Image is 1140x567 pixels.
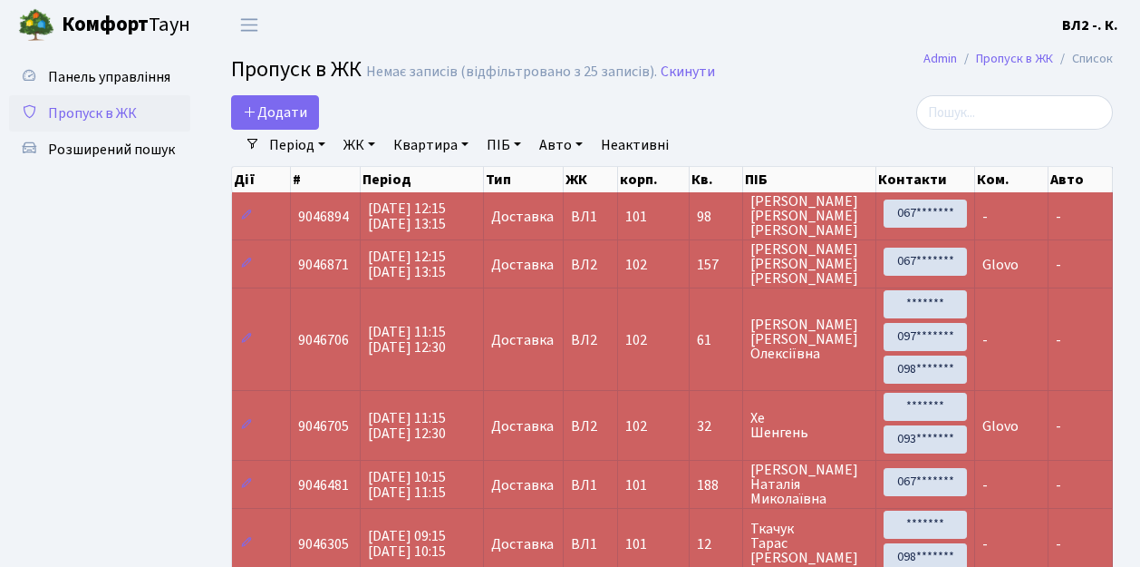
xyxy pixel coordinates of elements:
span: - [1056,534,1061,554]
span: 102 [625,255,647,275]
button: Переключити навігацію [227,10,272,40]
th: Кв. [690,167,744,192]
span: Доставка [491,210,554,224]
span: 9046871 [298,255,349,275]
th: ПІБ [743,167,876,192]
span: - [1056,416,1061,436]
span: - [982,475,988,495]
th: Ком. [975,167,1048,192]
span: Glovo [982,416,1019,436]
th: Контакти [876,167,975,192]
span: Доставка [491,258,554,272]
span: - [982,207,988,227]
span: [DATE] 11:15 [DATE] 12:30 [368,408,446,444]
a: Admin [923,49,957,68]
span: 101 [625,534,647,554]
th: Авто [1048,167,1113,192]
a: Панель управління [9,59,190,95]
span: ВЛ1 [571,537,611,552]
span: Доставка [491,419,554,434]
span: 102 [625,330,647,350]
th: Тип [484,167,564,192]
span: 102 [625,416,647,436]
span: - [1056,207,1061,227]
span: [DATE] 10:15 [DATE] 11:15 [368,467,446,503]
span: - [1056,330,1061,350]
a: Неактивні [594,130,676,161]
span: 101 [625,475,647,495]
span: ВЛ1 [571,478,611,493]
span: 9046706 [298,330,349,350]
span: Розширений пошук [48,140,175,160]
span: [PERSON_NAME] [PERSON_NAME] [PERSON_NAME] [750,194,868,238]
span: 101 [625,207,647,227]
a: Скинути [661,64,715,81]
span: Ткачук Тарас [PERSON_NAME] [750,522,868,565]
span: - [1056,255,1061,275]
span: Glovo [982,255,1019,275]
th: # [291,167,361,192]
nav: breadcrumb [896,40,1140,78]
input: Пошук... [916,95,1113,130]
span: - [1056,475,1061,495]
b: Комфорт [62,10,149,39]
a: ВЛ2 -. К. [1062,15,1118,36]
a: Період [262,130,333,161]
span: 9046305 [298,534,349,554]
a: Додати [231,95,319,130]
a: Пропуск в ЖК [976,49,1053,68]
span: [DATE] 11:15 [DATE] 12:30 [368,322,446,357]
span: - [982,330,988,350]
span: Пропуск в ЖК [48,103,137,123]
span: Хе Шенгень [750,411,868,440]
a: Пропуск в ЖК [9,95,190,132]
span: [PERSON_NAME] [PERSON_NAME] [PERSON_NAME] [750,242,868,286]
span: [PERSON_NAME] [PERSON_NAME] Олексіївна [750,318,868,361]
span: ВЛ2 [571,419,611,434]
span: [DATE] 09:15 [DATE] 10:15 [368,526,446,562]
a: Розширений пошук [9,132,190,168]
th: ЖК [564,167,619,192]
span: 61 [697,333,736,347]
span: Доставка [491,537,554,552]
span: 9046705 [298,416,349,436]
span: Пропуск в ЖК [231,54,362,85]
a: Авто [532,130,590,161]
img: logo.png [18,7,54,44]
span: 98 [697,210,736,224]
th: корп. [618,167,689,192]
span: Доставка [491,333,554,347]
span: Панель управління [48,67,170,87]
span: Таун [62,10,190,41]
span: Доставка [491,478,554,493]
li: Список [1053,49,1113,69]
span: 32 [697,419,736,434]
a: ЖК [336,130,382,161]
div: Немає записів (відфільтровано з 25 записів). [366,64,657,81]
span: ВЛ2 [571,258,611,272]
a: Квартира [386,130,476,161]
span: ВЛ2 [571,333,611,347]
span: 188 [697,478,736,493]
span: [PERSON_NAME] Наталія Миколаївна [750,463,868,506]
span: 9046894 [298,207,349,227]
th: Період [361,167,484,192]
b: ВЛ2 -. К. [1062,15,1118,35]
span: 157 [697,258,736,272]
a: ПІБ [479,130,528,161]
span: - [982,534,988,554]
span: Додати [243,103,307,122]
span: [DATE] 12:15 [DATE] 13:15 [368,247,446,282]
th: Дії [232,167,291,192]
span: ВЛ1 [571,210,611,224]
span: 12 [697,537,736,552]
span: 9046481 [298,475,349,495]
span: [DATE] 12:15 [DATE] 13:15 [368,199,446,234]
